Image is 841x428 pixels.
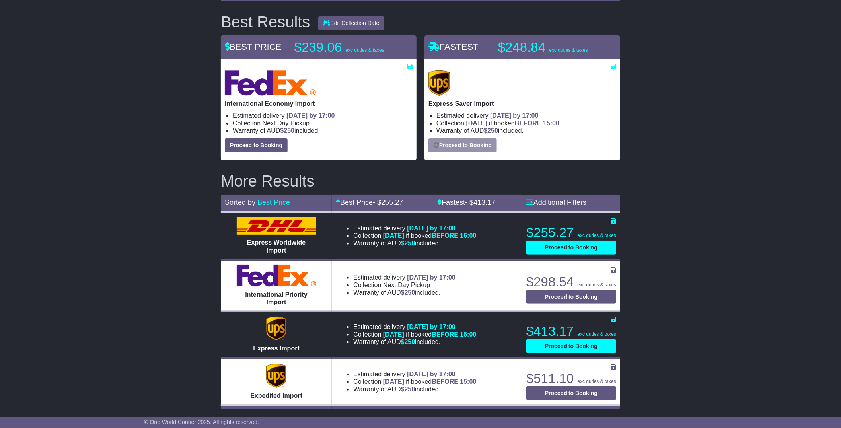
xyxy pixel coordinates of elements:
li: Warranty of AUD included. [353,239,476,247]
span: Express Worldwide Import [247,239,306,253]
a: Fastest- $413.17 [437,198,495,206]
span: if booked [383,378,476,385]
span: 250 [284,127,294,134]
li: Estimated delivery [353,323,476,331]
span: $ [401,289,415,296]
li: Estimated delivery [353,370,476,378]
p: $298.54 [526,274,616,290]
p: $255.27 [526,225,616,241]
li: Collection [353,232,476,239]
span: Express Import [253,345,299,352]
span: [DATE] [383,232,404,239]
span: exc duties & taxes [345,47,384,53]
div: Best Results [217,13,314,31]
span: BEST PRICE [225,42,281,52]
span: $ [401,386,415,393]
li: Warranty of AUD included. [436,127,616,134]
span: 15:00 [543,120,559,126]
span: BEFORE [432,331,458,338]
span: - $ [465,198,495,206]
span: Sorted by [225,198,255,206]
img: DHL: Express Worldwide Import [237,217,316,235]
button: Proceed to Booking [526,241,616,255]
span: BEFORE [432,378,458,385]
span: International Priority Import [245,291,307,305]
li: Estimated delivery [436,112,616,119]
img: FedEx Express: International Economy Import [225,70,316,96]
span: [DATE] by 17:00 [490,112,539,119]
button: Proceed to Booking [526,386,616,400]
li: Warranty of AUD included. [353,289,456,296]
li: Warranty of AUD included. [233,127,413,134]
span: exc duties & taxes [578,233,616,238]
span: FASTEST [428,42,479,52]
li: Warranty of AUD included. [353,385,476,393]
span: $ [484,127,498,134]
span: 250 [405,339,415,345]
span: exc duties & taxes [549,47,588,53]
span: exc duties & taxes [578,379,616,384]
li: Collection [353,378,476,385]
p: $511.10 [526,371,616,387]
span: $ [280,127,294,134]
button: Proceed to Booking [526,290,616,304]
span: 15:00 [460,331,477,338]
h2: More Results [221,172,620,190]
li: Collection [353,331,476,338]
span: [DATE] [466,120,487,126]
button: Proceed to Booking [428,138,497,152]
span: 250 [487,127,498,134]
img: UPS (new): Express Saver Import [428,70,450,96]
span: [DATE] by 17:00 [407,225,456,232]
span: if booked [383,331,476,338]
span: 250 [405,386,415,393]
img: FedEx Express: International Priority Import [237,265,316,287]
li: Estimated delivery [353,224,476,232]
span: 250 [405,289,415,296]
img: UPS (new): Express Import [266,317,286,340]
span: [DATE] [383,378,404,385]
span: Expedited Import [250,392,302,399]
a: Best Price- $255.27 [336,198,403,206]
span: [DATE] by 17:00 [286,112,335,119]
img: UPS (new): Expedited Import [266,364,286,388]
span: $ [401,240,415,247]
span: © One World Courier 2025. All rights reserved. [144,419,259,425]
li: Collection [436,119,616,127]
li: Estimated delivery [233,112,413,119]
span: - $ [373,198,403,206]
a: Additional Filters [526,198,586,206]
span: 413.17 [473,198,495,206]
span: if booked [466,120,559,126]
span: exc duties & taxes [578,282,616,288]
span: Next Day Pickup [383,282,430,288]
span: [DATE] by 17:00 [407,371,456,377]
button: Proceed to Booking [526,339,616,353]
span: $ [401,339,415,345]
li: Collection [353,281,456,289]
span: [DATE] by 17:00 [407,274,456,281]
a: Best Price [257,198,290,206]
span: exc duties & taxes [578,331,616,337]
li: Warranty of AUD included. [353,338,476,346]
li: Collection [233,119,413,127]
span: BEFORE [432,232,458,239]
button: Edit Collection Date [318,16,385,30]
p: International Economy Import [225,100,413,107]
span: if booked [383,232,476,239]
span: [DATE] by 17:00 [407,323,456,330]
span: 15:00 [460,378,477,385]
span: [DATE] [383,331,404,338]
p: $239.06 [294,39,394,55]
p: $248.84 [498,39,598,55]
span: Next Day Pickup [263,120,310,126]
p: $413.17 [526,323,616,339]
span: BEFORE [515,120,541,126]
button: Proceed to Booking [225,138,288,152]
span: 255.27 [381,198,403,206]
span: 250 [405,240,415,247]
span: 16:00 [460,232,477,239]
p: Express Saver Import [428,100,616,107]
li: Estimated delivery [353,274,456,281]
